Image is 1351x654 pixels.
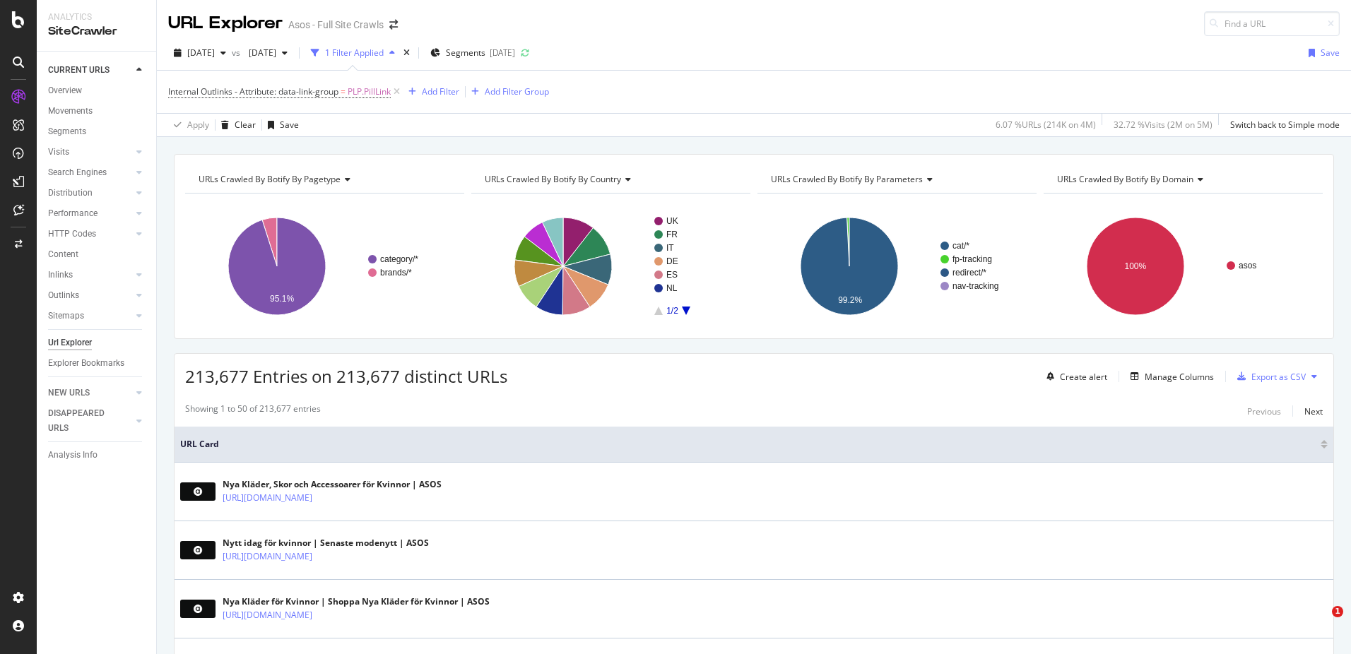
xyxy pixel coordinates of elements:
img: main image [180,541,216,559]
text: 100% [1125,261,1147,271]
div: Clear [235,119,256,131]
div: SiteCrawler [48,23,145,40]
button: Save [262,114,299,136]
a: NEW URLS [48,386,132,400]
a: Overview [48,83,146,98]
a: Analysis Info [48,448,146,463]
svg: A chart. [1044,205,1323,328]
a: Performance [48,206,132,221]
text: brands/* [380,268,412,278]
h4: URLs Crawled By Botify By domain [1054,168,1310,191]
span: URLs Crawled By Botify By country [485,173,621,185]
div: Apply [187,119,209,131]
div: Segments [48,124,86,139]
button: [DATE] [168,42,232,64]
text: fp-tracking [952,254,992,264]
div: 32.72 % Visits ( 2M on 5M ) [1114,119,1213,131]
div: DISAPPEARED URLS [48,406,119,436]
div: [DATE] [490,47,515,59]
div: Overview [48,83,82,98]
text: asos [1239,261,1256,270]
a: HTTP Codes [48,227,132,242]
span: URLs Crawled By Botify By domain [1057,173,1193,185]
button: 1 Filter Applied [305,42,401,64]
button: Switch back to Simple mode [1225,114,1340,136]
a: Inlinks [48,268,132,283]
span: 2025 Aug. 19th [187,47,215,59]
a: Url Explorer [48,335,146,350]
div: Performance [48,206,98,221]
div: Content [48,247,78,262]
div: Inlinks [48,268,73,283]
div: 1 Filter Applied [325,47,384,59]
button: Previous [1247,403,1281,420]
div: Visits [48,145,69,160]
text: nav-tracking [952,281,998,291]
div: Distribution [48,186,93,201]
a: Sitemaps [48,309,132,323]
div: Nya Kläder, Skor och Accessoarer för Kvinnor | ASOS [223,478,442,491]
div: Movements [48,104,93,119]
text: NL [666,283,678,293]
div: 6.07 % URLs ( 214K on 4M ) [996,119,1096,131]
span: URLs Crawled By Botify By pagetype [199,173,341,185]
div: Manage Columns [1145,371,1214,383]
text: ES [666,270,678,280]
text: 95.1% [270,294,294,304]
a: Segments [48,124,146,139]
button: Save [1303,42,1340,64]
button: Add Filter [403,83,459,100]
div: HTTP Codes [48,227,96,242]
div: Asos - Full Site Crawls [288,18,384,32]
span: URL Card [180,438,1317,451]
h4: URLs Crawled By Botify By pagetype [196,168,452,191]
div: Explorer Bookmarks [48,356,124,371]
div: Next [1304,405,1323,417]
input: Find a URL [1204,11,1340,36]
div: Nytt idag för kvinnor | Senaste modenytt | ASOS [223,537,429,549]
span: Segments [446,47,485,59]
div: Save [280,119,299,131]
a: Explorer Bookmarks [48,356,146,371]
div: times [401,46,413,60]
div: NEW URLS [48,386,90,400]
button: Export as CSV [1232,365,1306,388]
button: Manage Columns [1125,368,1214,385]
text: category/* [380,254,418,264]
div: Analytics [48,11,145,23]
div: Url Explorer [48,335,92,350]
div: Sitemaps [48,309,84,323]
span: URLs Crawled By Botify By parameters [771,173,923,185]
text: cat/* [952,241,969,251]
a: Content [48,247,146,262]
button: Create alert [1041,365,1107,388]
a: [URL][DOMAIN_NAME] [223,549,312,564]
a: CURRENT URLS [48,63,132,78]
iframe: Intercom live chat [1303,606,1337,640]
div: Search Engines [48,165,107,180]
div: Export as CSV [1251,371,1306,383]
button: Apply [168,114,209,136]
text: FR [666,230,678,239]
text: redirect/* [952,268,986,278]
span: = [341,85,346,97]
a: Visits [48,145,132,160]
a: Search Engines [48,165,132,180]
div: Outlinks [48,288,79,303]
text: 99.2% [838,295,862,305]
img: main image [180,482,216,501]
text: 1/2 [666,306,678,316]
div: Analysis Info [48,448,98,463]
div: Add Filter Group [485,85,549,97]
span: 1 [1332,606,1343,617]
a: DISAPPEARED URLS [48,406,132,436]
svg: A chart. [185,205,464,328]
button: Clear [216,114,256,136]
div: A chart. [757,205,1037,328]
div: Showing 1 to 50 of 213,677 entries [185,403,321,420]
img: main image [180,600,216,618]
div: A chart. [471,205,750,328]
div: Save [1321,47,1340,59]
